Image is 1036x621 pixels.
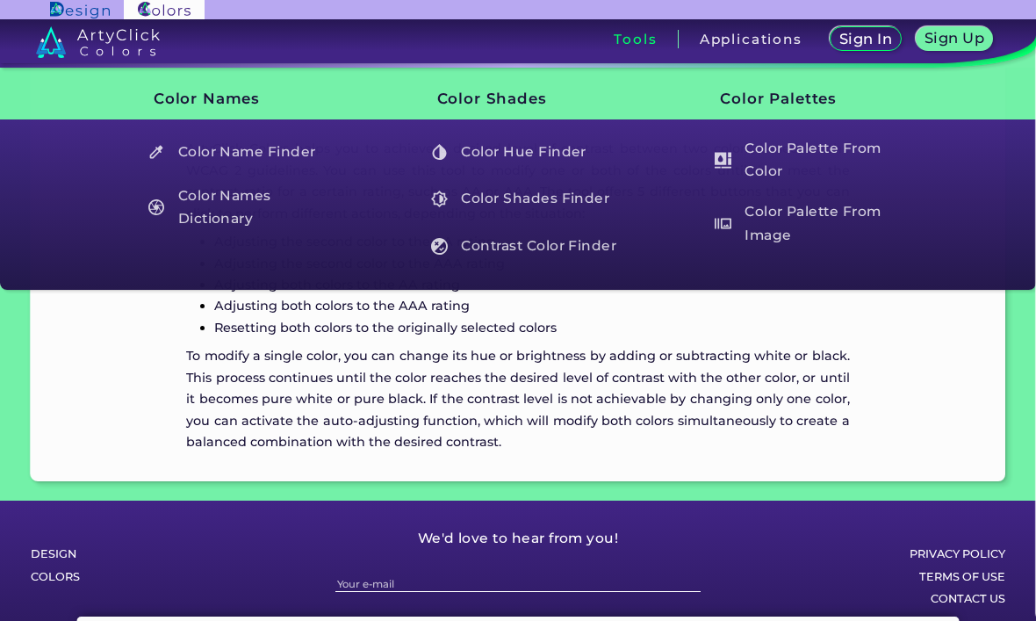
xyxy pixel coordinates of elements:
h5: Color Shades Finder [423,183,628,216]
h5: Color Palette From Color [706,135,910,185]
h3: Tools [614,32,657,46]
img: icon_color_name_finder_white.svg [148,144,165,161]
input: Your e-mail [335,575,700,592]
a: Color Palette From Image [705,199,912,249]
a: Sign In [832,27,900,51]
a: Contrast Color Finder [421,229,629,263]
h3: Color Shades [407,77,629,121]
img: logo_artyclick_colors_white.svg [36,26,160,58]
h3: Color Names [124,77,345,121]
h5: Color Palette From Image [706,199,910,249]
a: Color Name Finder [138,135,345,169]
h5: Sign Up [926,32,983,46]
h5: We'd love to hear from you! [290,527,745,550]
a: Color Hue Finder [421,135,629,169]
img: icon_col_pal_col_white.svg [715,152,731,169]
a: Terms of Use [808,566,1004,589]
a: Design [31,543,227,566]
img: ArtyClick Design logo [50,2,109,18]
a: Colors [31,566,227,589]
h5: Sign In [841,32,891,47]
h3: Color Palettes [691,77,912,121]
p: Resetting both colors to the originally selected colors [214,317,849,338]
a: Contact Us [808,588,1004,610]
a: Color Names Dictionary [138,183,345,233]
h5: Color Hue Finder [423,135,628,169]
h5: Color Name Finder [140,135,344,169]
img: icon_color_shades_white.svg [431,191,448,207]
img: icon_color_names_dictionary_white.svg [148,199,165,216]
p: Adjusting both colors to the AAA rating [214,295,849,316]
img: icon_color_hue_white.svg [431,144,448,161]
a: Privacy policy [808,543,1004,566]
p: To modify a single color, you can change its hue or brightness by adding or subtracting white or ... [186,345,849,452]
a: Color Shades Finder [421,183,629,216]
h5: Color Names Dictionary [140,183,344,233]
a: Color Palette From Color [705,135,912,185]
img: icon_color_contrast_white.svg [431,238,448,255]
img: icon_palette_from_image_white.svg [715,215,731,232]
h5: Contrast Color Finder [423,229,628,263]
h3: Applications [700,32,802,46]
a: Sign Up [917,27,990,51]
